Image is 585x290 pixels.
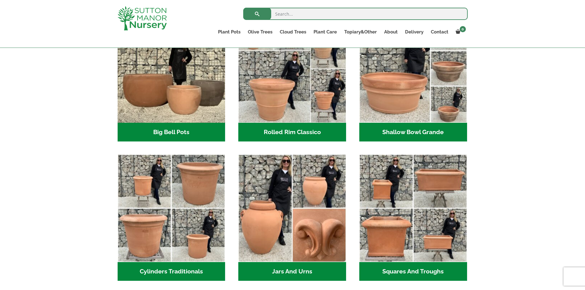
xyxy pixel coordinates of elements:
h2: Jars And Urns [238,262,346,281]
a: Visit product category Squares And Troughs [359,154,467,281]
h2: Cylinders Traditionals [118,262,225,281]
h2: Rolled Rim Classico [238,123,346,142]
a: Delivery [401,28,427,36]
h2: Shallow Bowl Grande [359,123,467,142]
img: Cylinders Traditionals [118,154,225,262]
a: Contact [427,28,452,36]
img: Rolled Rim Classico [238,15,346,123]
img: Jars And Urns [238,154,346,262]
h2: Big Bell Pots [118,123,225,142]
a: Visit product category Rolled Rim Classico [238,15,346,141]
a: Cloud Trees [276,28,310,36]
a: Visit product category Jars And Urns [238,154,346,281]
input: Search... [243,8,468,20]
h2: Squares And Troughs [359,262,467,281]
a: Olive Trees [244,28,276,36]
img: Squares And Troughs [359,154,467,262]
img: logo [118,6,167,30]
a: Visit product category Cylinders Traditionals [118,154,225,281]
a: Plant Pots [214,28,244,36]
a: Topiary&Other [341,28,380,36]
a: 0 [452,28,468,36]
a: Visit product category Big Bell Pots [118,15,225,141]
a: Plant Care [310,28,341,36]
a: About [380,28,401,36]
span: 0 [460,26,466,32]
img: Big Bell Pots [118,15,225,123]
img: Shallow Bowl Grande [359,15,467,123]
a: Visit product category Shallow Bowl Grande [359,15,467,141]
